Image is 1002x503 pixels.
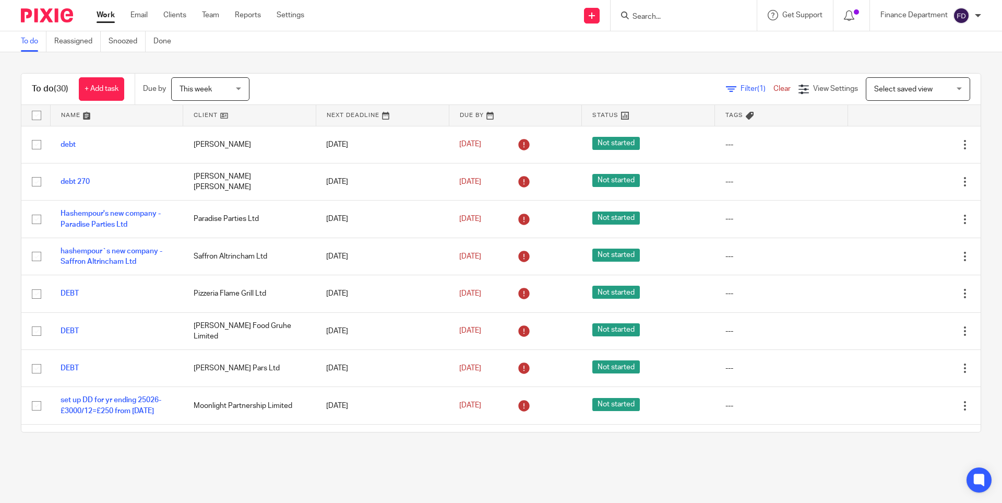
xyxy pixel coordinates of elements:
span: (1) [757,85,766,92]
a: hashempour`s new company - Saffron Altrincham Ltd [61,248,162,265]
a: Team [202,10,219,20]
span: Tags [725,112,743,118]
td: [PERSON_NAME] Pars Ltd [183,350,316,387]
span: [DATE] [459,141,481,148]
a: + Add task [79,77,124,101]
span: [DATE] [459,178,481,185]
div: --- [725,251,838,262]
a: To do [21,31,46,52]
span: [DATE] [459,365,481,372]
div: --- [725,363,838,373]
span: Not started [592,286,640,299]
td: [DATE] [316,387,449,424]
td: [DATE] [316,424,449,461]
p: Due by [143,84,166,94]
a: Settings [277,10,304,20]
td: [PERSON_NAME] [183,126,316,163]
input: Search [631,13,725,22]
span: Not started [592,323,640,336]
span: [DATE] [459,215,481,223]
td: [PERSON_NAME] [183,424,316,461]
a: Reassigned [54,31,101,52]
span: Not started [592,174,640,187]
span: Not started [592,212,640,225]
div: --- [725,214,838,224]
a: Clients [163,10,186,20]
span: [DATE] [459,290,481,297]
div: --- [725,177,838,187]
a: Email [130,10,148,20]
div: --- [725,139,838,150]
a: Work [97,10,115,20]
a: Done [153,31,179,52]
td: [DATE] [316,126,449,163]
div: --- [725,326,838,336]
h1: To do [32,84,68,95]
td: [DATE] [316,350,449,387]
td: Saffron Altrincham Ltd [183,238,316,275]
a: DEBT [61,365,79,372]
span: Not started [592,398,640,411]
a: Hashempour's new company - Paradise Parties Ltd [61,210,161,228]
span: [DATE] [459,253,481,260]
td: [PERSON_NAME] Food Gruhe Limited [183,312,316,349]
span: Filter [741,85,773,92]
td: [DATE] [316,163,449,200]
span: [DATE] [459,327,481,335]
span: [DATE] [459,402,481,409]
td: [DATE] [316,275,449,312]
a: debt [61,141,76,148]
a: debt 270 [61,178,90,185]
a: DEBT [61,327,79,335]
a: Snoozed [109,31,146,52]
td: [DATE] [316,312,449,349]
span: (30) [54,85,68,93]
span: This week [180,86,212,93]
span: Get Support [782,11,822,19]
a: Reports [235,10,261,20]
span: Not started [592,249,640,262]
td: Paradise Parties Ltd [183,201,316,238]
a: Clear [773,85,791,92]
a: DEBT [61,290,79,297]
td: [DATE] [316,201,449,238]
a: set up DD for yr ending 25026-£3000/12=£250 from [DATE] [61,396,161,414]
div: --- [725,288,838,299]
td: Pizzeria Flame Grill Ltd [183,275,316,312]
td: [PERSON_NAME] [PERSON_NAME] [183,163,316,200]
span: Not started [592,137,640,150]
span: Select saved view [874,86,933,93]
img: svg%3E [953,7,970,24]
td: [DATE] [316,238,449,275]
img: Pixie [21,8,73,22]
td: Moonlight Partnership Limited [183,387,316,424]
div: --- [725,401,838,411]
span: Not started [592,360,640,373]
span: View Settings [813,85,858,92]
p: Finance Department [880,10,948,20]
